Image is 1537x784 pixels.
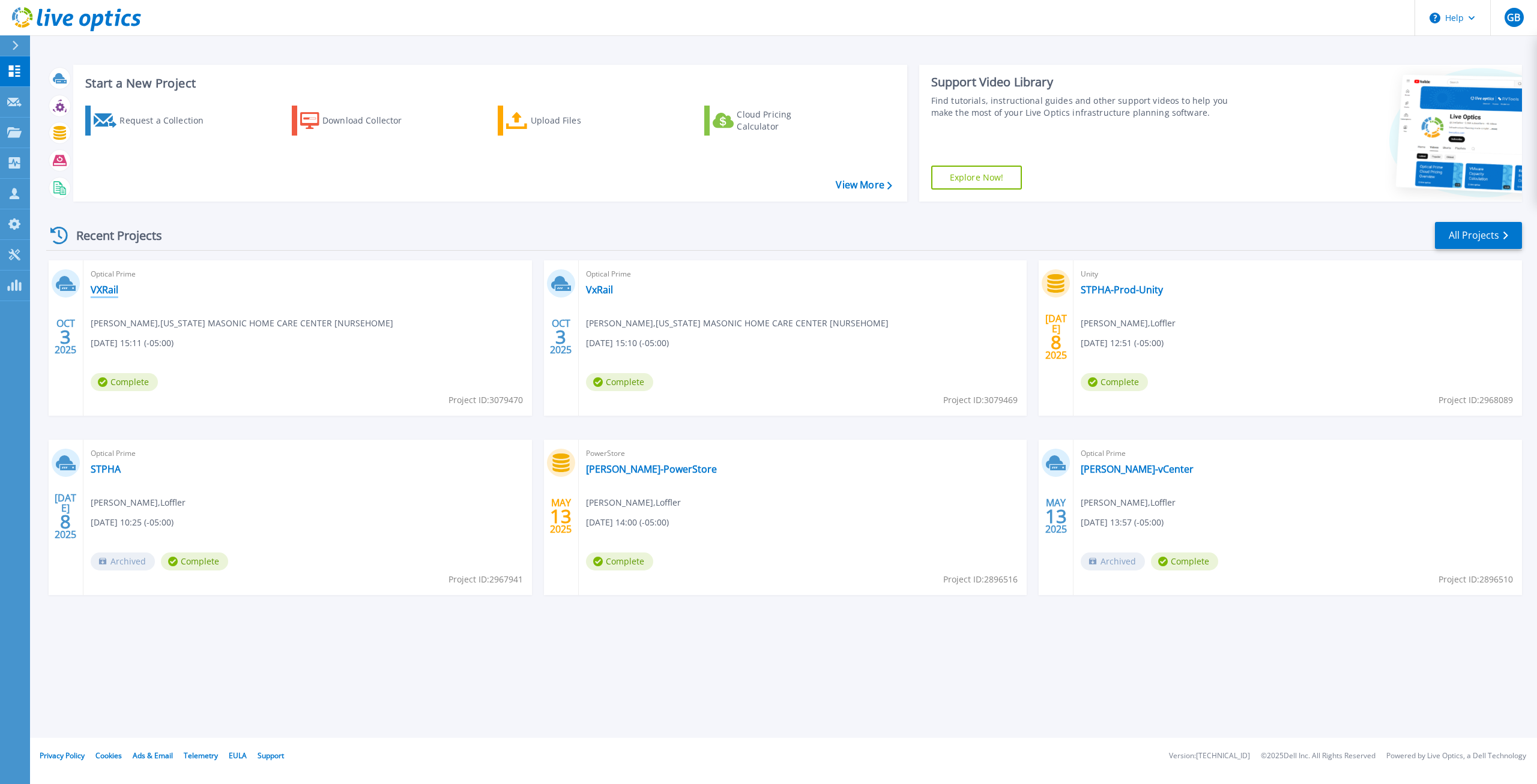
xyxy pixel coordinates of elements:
[184,750,218,761] a: Telemetry
[586,552,653,570] span: Complete
[91,447,525,460] span: Optical Prime
[586,268,1020,281] span: Optical Prime
[586,516,669,529] span: [DATE] 14:00 (-05:00)
[704,106,838,136] a: Cloud Pricing Calculator
[1439,573,1513,586] span: Project ID: 2896510
[550,511,572,521] span: 13
[40,750,85,761] a: Privacy Policy
[91,516,174,529] span: [DATE] 10:25 (-05:00)
[91,284,118,296] a: VXRail
[54,315,77,359] div: OCT 2025
[1045,494,1067,538] div: MAY 2025
[531,109,627,133] div: Upload Files
[119,109,216,133] div: Request a Collection
[586,337,669,350] span: [DATE] 15:10 (-05:00)
[1169,752,1250,760] li: Version: [TECHNICAL_ID]
[1081,284,1163,296] a: STPHA-Prod-Unity
[54,494,77,538] div: [DATE] 2025
[586,284,613,296] a: VxRail
[1081,496,1176,509] span: [PERSON_NAME] , Loffler
[555,332,566,342] span: 3
[91,373,158,391] span: Complete
[549,494,572,538] div: MAY 2025
[1081,317,1176,330] span: [PERSON_NAME] , Loffler
[931,74,1243,90] div: Support Video Library
[448,573,523,586] span: Project ID: 2967941
[229,750,247,761] a: EULA
[1081,373,1148,391] span: Complete
[586,317,889,330] span: [PERSON_NAME] , [US_STATE] MASONIC HOME CARE CENTER [NURSEHOME]
[1081,552,1145,570] span: Archived
[91,552,155,570] span: Archived
[1081,337,1164,350] span: [DATE] 12:51 (-05:00)
[931,166,1022,190] a: Explore Now!
[1435,222,1522,249] a: All Projects
[1081,447,1515,460] span: Optical Prime
[943,573,1018,586] span: Project ID: 2896516
[1081,268,1515,281] span: Unity
[258,750,284,761] a: Support
[586,447,1020,460] span: PowerStore
[292,106,426,136] a: Download Collector
[91,268,525,281] span: Optical Prime
[586,463,717,475] a: [PERSON_NAME]-PowerStore
[1051,337,1061,347] span: 8
[836,179,892,191] a: View More
[1081,463,1194,475] a: [PERSON_NAME]-vCenter
[60,332,71,342] span: 3
[448,393,523,407] span: Project ID: 3079470
[91,463,121,475] a: STPHA
[322,109,418,133] div: Download Collector
[161,552,228,570] span: Complete
[931,95,1243,119] div: Find tutorials, instructional guides and other support videos to help you make the most of your L...
[1081,516,1164,529] span: [DATE] 13:57 (-05:00)
[1386,752,1526,760] li: Powered by Live Optics, a Dell Technology
[737,109,833,133] div: Cloud Pricing Calculator
[85,106,219,136] a: Request a Collection
[133,750,173,761] a: Ads & Email
[586,373,653,391] span: Complete
[60,516,71,527] span: 8
[1507,13,1520,22] span: GB
[46,221,178,250] div: Recent Projects
[943,393,1018,407] span: Project ID: 3079469
[1045,511,1067,521] span: 13
[95,750,122,761] a: Cookies
[91,496,186,509] span: [PERSON_NAME] , Loffler
[91,337,174,350] span: [DATE] 15:11 (-05:00)
[1261,752,1375,760] li: © 2025 Dell Inc. All Rights Reserved
[1151,552,1218,570] span: Complete
[1439,393,1513,407] span: Project ID: 2968089
[91,317,393,330] span: [PERSON_NAME] , [US_STATE] MASONIC HOME CARE CENTER [NURSEHOME]
[586,496,681,509] span: [PERSON_NAME] , Loffler
[498,106,632,136] a: Upload Files
[549,315,572,359] div: OCT 2025
[85,77,892,90] h3: Start a New Project
[1045,315,1067,359] div: [DATE] 2025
